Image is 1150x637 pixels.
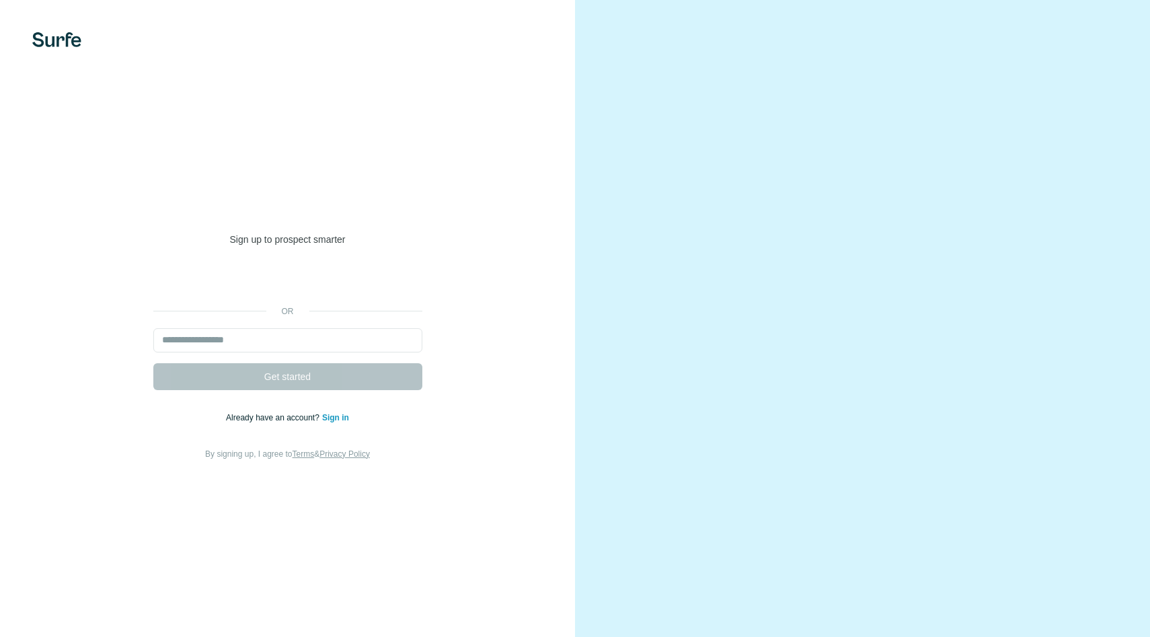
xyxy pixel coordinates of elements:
[147,266,429,296] iframe: Sign in with Google Button
[32,32,81,47] img: Surfe's logo
[153,233,422,246] p: Sign up to prospect smarter
[226,413,322,422] span: Already have an account?
[319,449,370,459] a: Privacy Policy
[293,449,315,459] a: Terms
[153,176,422,230] h1: Welcome to [GEOGRAPHIC_DATA]
[322,413,349,422] a: Sign in
[266,305,309,317] p: or
[205,449,370,459] span: By signing up, I agree to &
